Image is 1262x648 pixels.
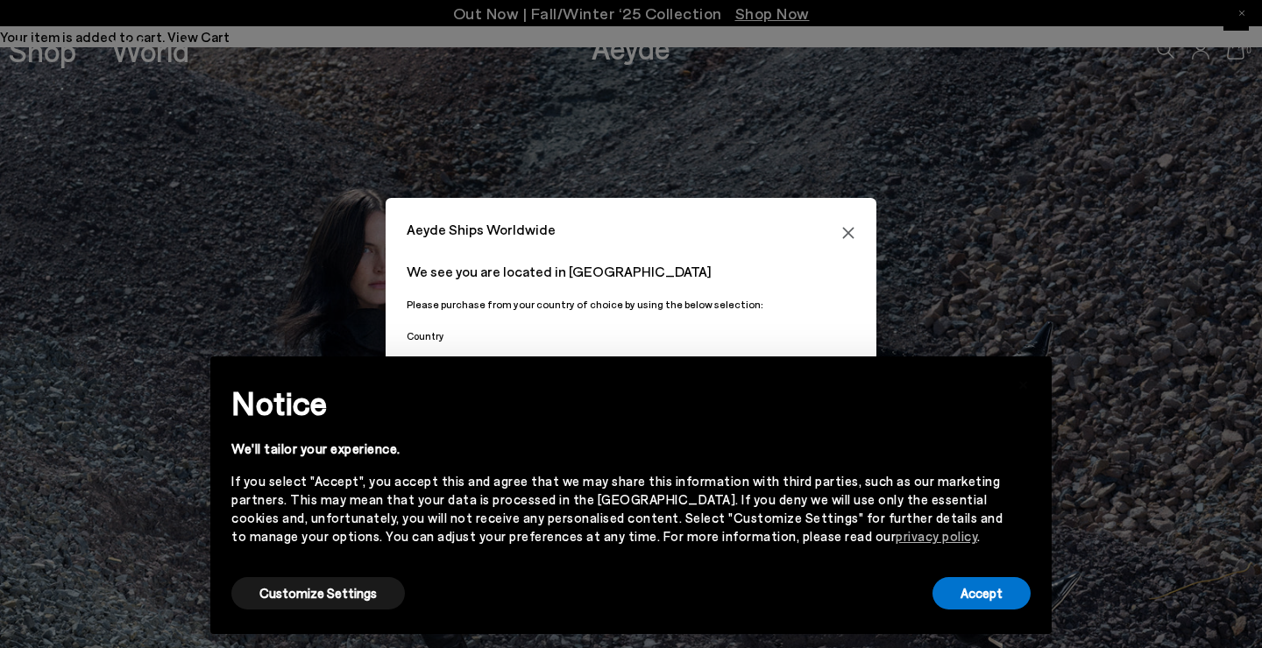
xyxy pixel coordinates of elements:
div: We'll tailor your experience. [231,440,1003,458]
p: Please purchase from your country of choice by using the below selection: [407,296,855,313]
span: Country [407,330,443,342]
p: We see you are located in [GEOGRAPHIC_DATA] [407,261,855,282]
button: Close this notice [1003,362,1045,404]
span: × [1017,370,1030,395]
h2: Notice [231,380,1003,426]
button: Close [834,219,862,247]
button: Accept [932,577,1031,609]
a: privacy policy [896,528,977,544]
div: If you select "Accept", you accept this and agree that we may share this information with third p... [231,472,1003,546]
span: Aeyde Ships Worldwide [407,219,556,240]
button: Customize Settings [231,577,405,609]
